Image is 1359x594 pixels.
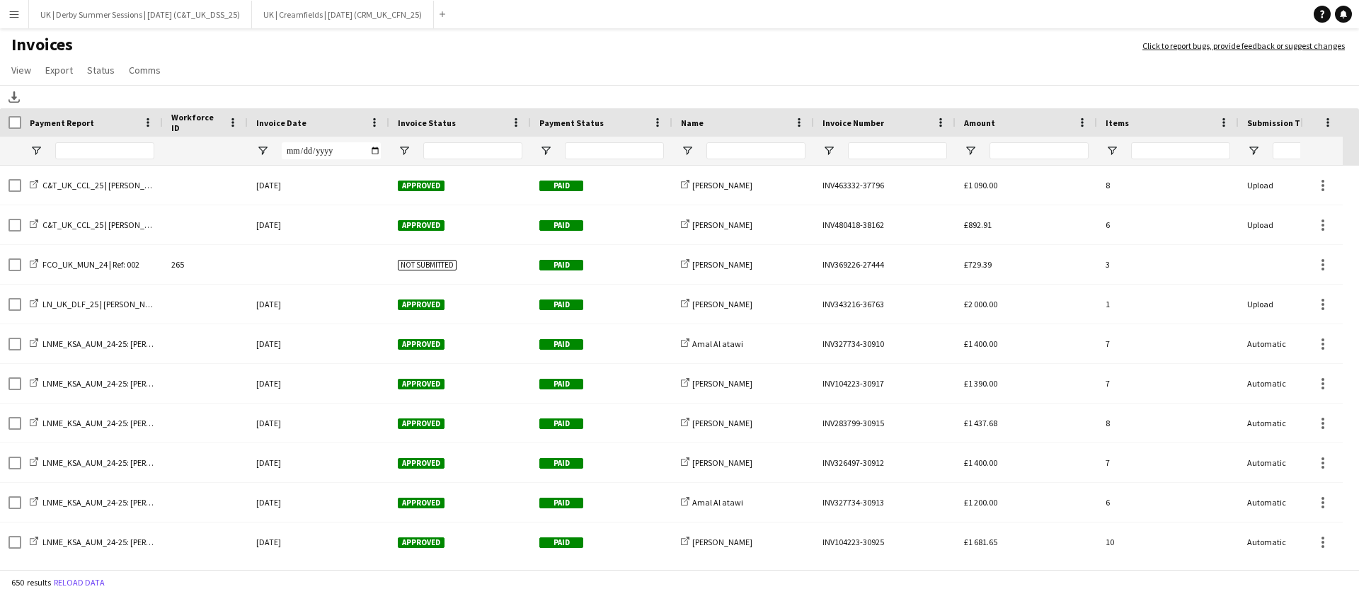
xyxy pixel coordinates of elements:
div: 8 [1097,404,1239,442]
span: £2 000.00 [964,299,997,309]
span: Export [45,64,73,76]
div: [DATE] [248,324,389,363]
span: £892.91 [964,219,992,230]
div: 6 [1097,205,1239,244]
span: £1 390.00 [964,378,997,389]
div: [DATE] [248,285,389,324]
span: Amount [964,118,995,128]
div: 265 [163,245,248,284]
span: Workforce ID [171,112,222,133]
span: [PERSON_NAME] [692,299,752,309]
span: Items [1106,118,1129,128]
a: LNME_KSA_AUM_24-25: [PERSON_NAME] | Amal Al Atawi [30,338,246,349]
a: LNME_KSA_AUM_24-25: [PERSON_NAME] & [PERSON_NAME] | [PERSON_NAME] [30,497,323,508]
span: £1 200.00 [964,497,997,508]
div: [DATE] [248,166,389,205]
div: 10 [1097,522,1239,561]
a: FCO_UK_MUN_24 | Ref: 002 [30,259,139,270]
a: C&T_UK_CCL_25 | [PERSON_NAME] [30,219,168,230]
div: 7 [1097,364,1239,403]
span: £1 681.65 [964,537,997,547]
input: Items Filter Input [1131,142,1230,159]
button: UK | Creamfields | [DATE] (CRM_UK_CFN_25) [252,1,434,28]
span: [PERSON_NAME] [692,219,752,230]
span: LNME_KSA_AUM_24-25: [PERSON_NAME] | Amal Al Atawi [42,338,246,349]
div: 8 [1097,166,1239,205]
a: LNME_KSA_AUM_24-25: [PERSON_NAME] | [PERSON_NAME] [30,418,256,428]
span: £729.39 [964,259,992,270]
div: 6 [1097,483,1239,522]
div: 3 [1097,245,1239,284]
a: LNME_KSA_AUM_24-25: [PERSON_NAME] | [PERSON_NAME] [30,457,256,468]
span: [PERSON_NAME] [692,378,752,389]
span: LN_UK_DLF_25 | [PERSON_NAME] | Advance Days [42,299,221,309]
div: INV327734-30910 [814,324,956,363]
div: 1 [1097,285,1239,324]
span: Paid [539,339,583,350]
a: LN_UK_DLF_25 | [PERSON_NAME] | Advance Days [30,299,221,309]
div: 7 [1097,324,1239,363]
span: £1 400.00 [964,338,997,349]
span: Approved [398,299,445,310]
div: [DATE] [248,483,389,522]
div: [DATE] [248,443,389,482]
div: INV326497-30912 [814,443,956,482]
button: Open Filter Menu [1247,144,1260,157]
a: Export [40,61,79,79]
a: LNME_KSA_AUM_24-25: [PERSON_NAME] & [PERSON_NAME] | [PERSON_NAME] [30,537,323,547]
span: Approved [398,339,445,350]
div: INV283799-30915 [814,404,956,442]
button: Open Filter Menu [256,144,269,157]
div: INV327734-30913 [814,483,956,522]
div: INV480418-38162 [814,205,956,244]
span: Paid [539,260,583,270]
span: £1 090.00 [964,180,997,190]
span: Approved [398,220,445,231]
span: Approved [398,379,445,389]
button: UK | Derby Summer Sessions | [DATE] (C&T_UK_DSS_25) [29,1,252,28]
div: [DATE] [248,205,389,244]
span: [PERSON_NAME] [692,418,752,428]
span: View [11,64,31,76]
span: Submission Type [1247,118,1314,128]
span: Paid [539,537,583,548]
span: Approved [398,498,445,508]
span: C&T_UK_CCL_25 | [PERSON_NAME] [42,219,168,230]
span: Amal Al atawi [692,338,743,349]
button: Open Filter Menu [822,144,835,157]
span: Name [681,118,704,128]
span: FCO_UK_MUN_24 | Ref: 002 [42,259,139,270]
input: Payment Report Filter Input [55,142,154,159]
span: Paid [539,379,583,389]
div: [DATE] [248,522,389,561]
span: Invoice Date [256,118,306,128]
span: Paid [539,220,583,231]
span: Paid [539,498,583,508]
div: INV104223-30925 [814,522,956,561]
span: LNME_KSA_AUM_24-25: [PERSON_NAME] | [PERSON_NAME] [42,457,256,468]
span: [PERSON_NAME] [692,457,752,468]
div: INV343216-36763 [814,285,956,324]
span: £1 437.68 [964,418,997,428]
span: Comms [129,64,161,76]
span: Approved [398,418,445,429]
span: £1 400.00 [964,457,997,468]
span: C&T_UK_CCL_25 | [PERSON_NAME] [42,180,168,190]
a: Status [81,61,120,79]
input: Amount Filter Input [990,142,1089,159]
a: Comms [123,61,166,79]
span: [PERSON_NAME] [692,180,752,190]
span: LNME_KSA_AUM_24-25: [PERSON_NAME] | [PERSON_NAME] [42,378,256,389]
button: Open Filter Menu [1106,144,1118,157]
div: INV104223-30917 [814,364,956,403]
span: Payment Status [539,118,604,128]
span: Paid [539,181,583,191]
span: LNME_KSA_AUM_24-25: [PERSON_NAME] & [PERSON_NAME] | [PERSON_NAME] [42,497,323,508]
button: Reload data [51,575,108,590]
a: LNME_KSA_AUM_24-25: [PERSON_NAME] | [PERSON_NAME] [30,378,256,389]
span: Invoice Number [822,118,884,128]
span: Approved [398,537,445,548]
div: [DATE] [248,364,389,403]
a: View [6,61,37,79]
span: Paid [539,418,583,429]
